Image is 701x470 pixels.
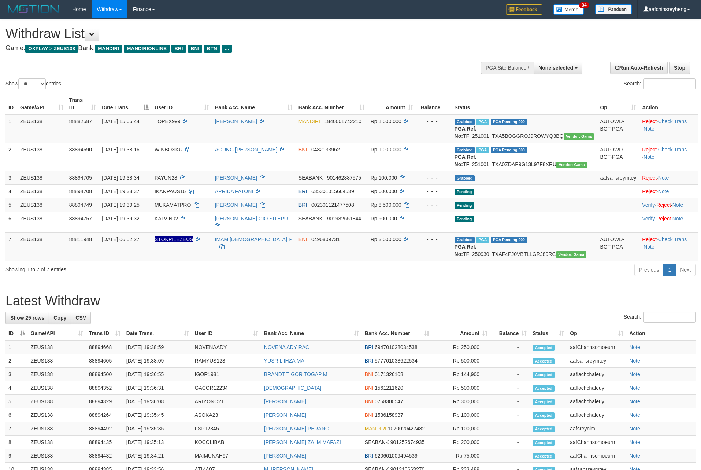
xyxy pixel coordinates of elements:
[86,340,123,354] td: 88894668
[28,436,86,449] td: ZEUS138
[204,45,220,53] span: BTN
[5,232,17,261] td: 7
[365,371,373,377] span: BNI
[222,45,232,53] span: ...
[17,171,66,184] td: ZEUS138
[123,368,192,381] td: [DATE] 19:36:55
[17,93,66,114] th: Game/API: activate to sort column ascending
[624,78,696,89] label: Search:
[69,175,92,181] span: 88894705
[123,422,192,436] td: [DATE] 19:35:35
[533,426,555,432] span: Accepted
[639,171,698,184] td: ·
[634,264,664,276] a: Previous
[86,354,123,368] td: 88894605
[264,412,306,418] a: [PERSON_NAME]
[123,395,192,408] td: [DATE] 19:36:08
[452,232,597,261] td: TF_250930_TXAF4PJ0VBTLLGRJ89RC
[642,118,657,124] a: Reject
[215,188,253,194] a: APRIDA FATONI
[564,133,594,140] span: Vendor URL: https://trx31.1velocity.biz
[371,175,397,181] span: Rp 100.000
[371,147,401,153] span: Rp 1.000.000
[5,395,28,408] td: 5
[643,78,696,89] input: Search:
[5,93,17,114] th: ID
[261,327,362,340] th: Bank Acc. Name: activate to sort column ascending
[567,422,626,436] td: aafsreynim
[432,381,491,395] td: Rp 500,000
[10,315,44,321] span: Show 25 rows
[311,147,340,153] span: Copy 0482133962 to clipboard
[99,93,152,114] th: Date Trans.: activate to sort column descending
[491,119,527,125] span: PGA Pending
[5,114,17,143] td: 1
[296,93,368,114] th: Bank Acc. Number: activate to sort column ascending
[264,344,309,350] a: NOVENA ADY RAC
[455,175,475,181] span: Grabbed
[95,45,122,53] span: MANDIRI
[639,184,698,198] td: ·
[123,449,192,463] td: [DATE] 19:34:21
[375,399,403,404] span: Copy 0758300547 to clipboard
[365,358,373,364] span: BRI
[371,188,397,194] span: Rp 600.000
[476,119,489,125] span: Marked by aafnoeunsreypich
[298,147,307,153] span: BNI
[155,118,181,124] span: TOPEX999
[192,368,261,381] td: IGOR1981
[371,118,401,124] span: Rp 1.000.000
[215,147,277,153] a: AGUNG [PERSON_NAME]
[455,147,475,153] span: Grabbed
[597,171,639,184] td: aafsansreymtey
[212,93,296,114] th: Bank Acc. Name: activate to sort column ascending
[86,381,123,395] td: 88894352
[365,399,373,404] span: BNI
[642,188,657,194] a: Reject
[311,188,354,194] span: Copy 635301015664539 to clipboard
[643,126,654,132] a: Note
[324,118,361,124] span: Copy 1840001742210 to clipboard
[567,368,626,381] td: aaflachchaleuy
[476,147,489,153] span: Marked by aafpengsreynich
[5,436,28,449] td: 8
[658,188,669,194] a: Note
[17,114,66,143] td: ZEUS138
[375,358,418,364] span: Copy 577701033622534 to clipboard
[419,146,449,153] div: - - -
[452,114,597,143] td: TF_251001_TXA5BOGGROJ9ROWYQ3BQ
[311,236,340,242] span: Copy 0496809731 to clipboard
[597,232,639,261] td: AUTOWD-BOT-PGA
[629,453,640,459] a: Note
[264,439,341,445] a: [PERSON_NAME] ZA IM MAFAZI
[365,426,386,432] span: MANDIRI
[5,45,460,52] h4: Game: Bank:
[567,327,626,340] th: Op: activate to sort column ascending
[365,385,373,391] span: BNI
[490,449,530,463] td: -
[567,381,626,395] td: aaflachchaleuy
[672,216,683,221] a: Note
[86,327,123,340] th: Trans ID: activate to sort column ascending
[567,340,626,354] td: aafChannsomoeurn
[5,294,696,308] h1: Latest Withdraw
[75,315,86,321] span: CSV
[66,93,99,114] th: Trans ID: activate to sort column ascending
[597,93,639,114] th: Op: activate to sort column ascending
[264,426,329,432] a: [PERSON_NAME] PERANG
[298,188,307,194] span: BRI
[123,436,192,449] td: [DATE] 19:35:13
[597,114,639,143] td: AUTOWD-BOT-PGA
[533,358,555,364] span: Accepted
[192,354,261,368] td: RAMYUS123
[533,399,555,405] span: Accepted
[102,118,139,124] span: [DATE] 15:05:44
[656,216,671,221] a: Reject
[264,399,306,404] a: [PERSON_NAME]
[556,251,587,258] span: Vendor URL: https://trx31.1velocity.biz
[102,202,139,208] span: [DATE] 19:39:25
[86,408,123,422] td: 88894264
[530,327,567,340] th: Status: activate to sort column ascending
[432,327,491,340] th: Amount: activate to sort column ascending
[663,264,676,276] a: 1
